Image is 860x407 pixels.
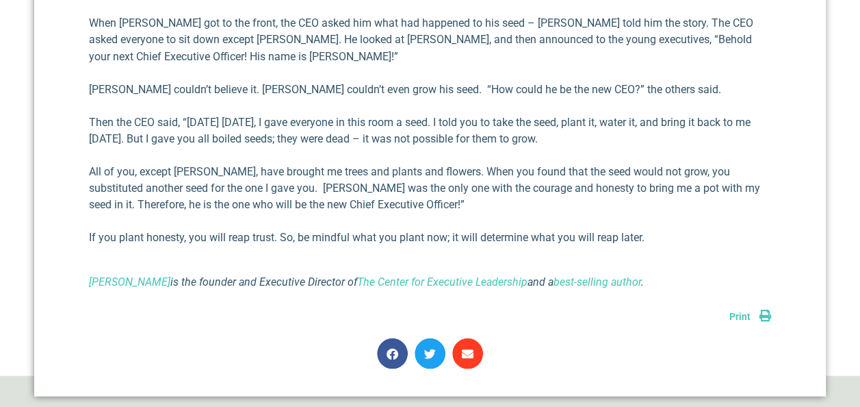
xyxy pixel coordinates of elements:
[89,275,170,288] a: [PERSON_NAME]
[452,338,483,369] div: Share on email
[89,114,771,147] p: Then the CEO said, “[DATE] [DATE], I gave everyone in this room a seed. I told you to take the se...
[89,163,771,212] p: All of you, except [PERSON_NAME], have brought me trees and plants and flowers. When you found th...
[89,275,644,288] i: is the founder and Executive Director of and a .
[729,310,771,321] a: Print
[729,310,751,321] span: Print
[377,338,408,369] div: Share on facebook
[357,275,527,288] a: The Center for Executive Leadership
[89,15,771,64] p: When [PERSON_NAME] got to the front, the CEO asked him what had happened to his seed – [PERSON_NA...
[415,338,445,369] div: Share on twitter
[553,275,641,288] a: best-selling author
[89,229,771,245] p: If you plant honesty, you will reap trust. So, be mindful what you plant now; it will determine w...
[89,81,771,97] p: [PERSON_NAME] couldn’t believe it. [PERSON_NAME] couldn’t even grow his seed. “How could he be th...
